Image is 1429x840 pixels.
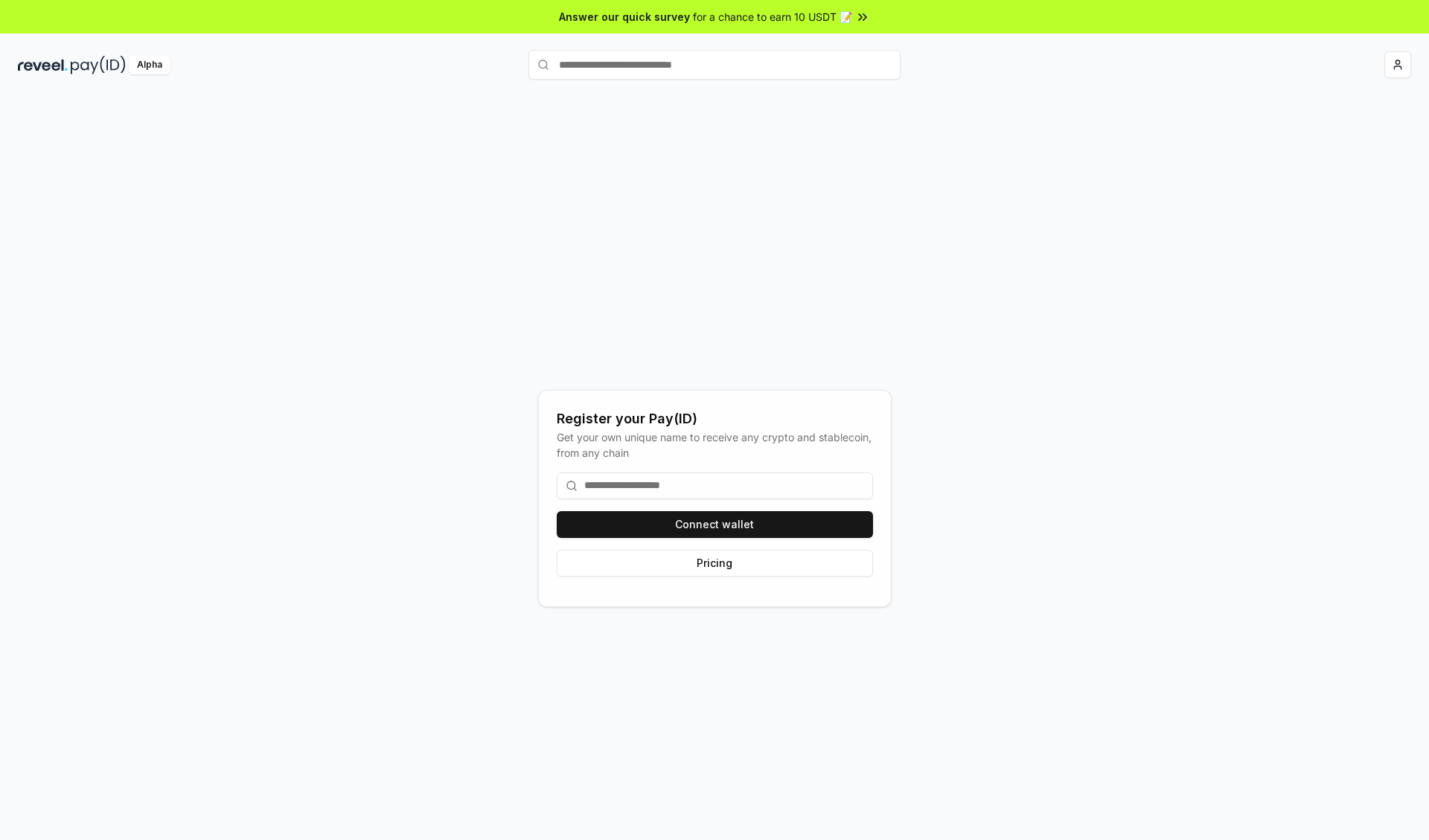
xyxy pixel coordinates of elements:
img: pay_id [71,56,126,74]
span: Answer our quick survey [559,9,690,25]
button: Pricing [557,550,873,577]
div: Get your own unique name to receive any crypto and stablecoin, from any chain [557,429,873,461]
span: for a chance to earn 10 USDT 📝 [693,9,852,25]
div: Alpha [129,56,170,74]
div: Register your Pay(ID) [557,408,873,429]
img: reveel_dark [18,56,68,74]
button: Connect wallet [557,511,873,538]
